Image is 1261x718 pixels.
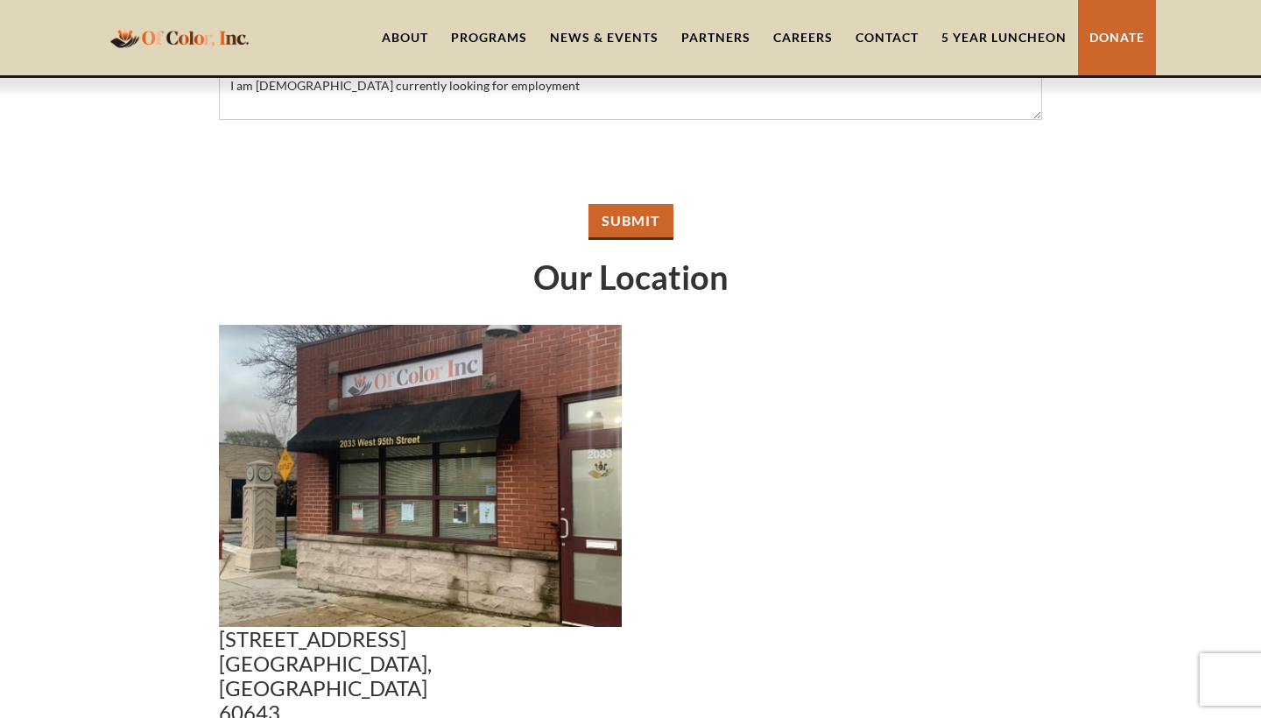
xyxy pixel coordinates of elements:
[497,129,764,197] iframe: reCAPTCHA
[588,204,673,240] input: Submit
[219,257,1042,296] h1: Our Location
[451,29,527,46] div: Programs
[105,17,254,58] a: home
